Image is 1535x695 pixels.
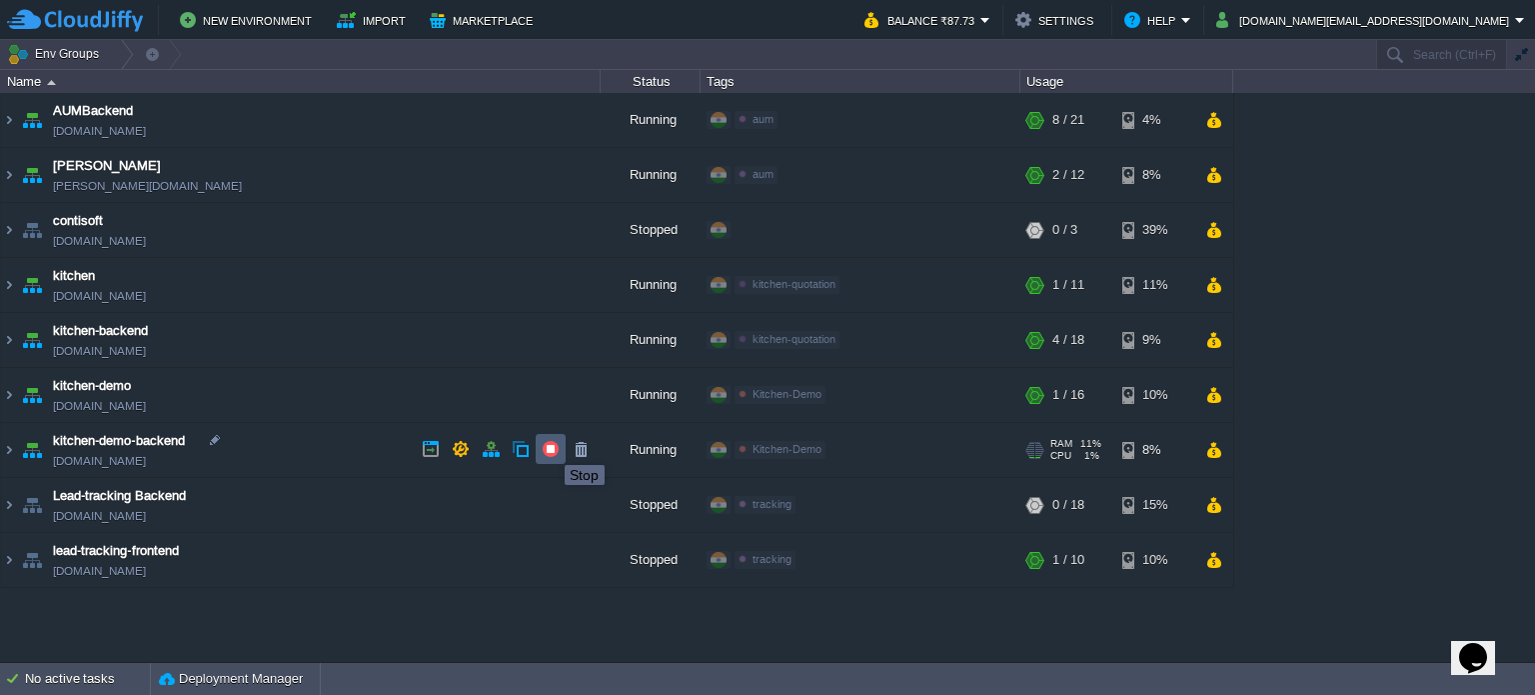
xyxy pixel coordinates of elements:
[2,70,600,93] div: Name
[601,258,701,312] div: Running
[1,478,17,532] img: AMDAwAAAACH5BAEAAAAALAAAAAABAAEAAAICRAEAOw==
[337,8,412,32] button: Import
[53,101,133,121] a: AUMBackend
[753,553,791,565] span: tracking
[18,423,46,477] img: AMDAwAAAACH5BAEAAAAALAAAAAABAAEAAAICRAEAOw==
[1122,478,1187,532] div: 15%
[1122,368,1187,422] div: 10%
[430,8,539,32] button: Marketplace
[53,156,161,176] a: [PERSON_NAME]
[53,396,146,416] a: [DOMAIN_NAME]
[601,478,701,532] div: Stopped
[53,121,146,141] a: [DOMAIN_NAME]
[1050,438,1072,450] span: RAM
[53,541,179,561] a: lead-tracking-frontend
[53,286,146,306] a: [DOMAIN_NAME]
[601,368,701,422] div: Running
[1122,203,1187,257] div: 39%
[7,40,106,68] button: Env Groups
[53,431,185,451] a: kitchen-demo-backend
[53,451,146,471] a: [DOMAIN_NAME]
[602,70,700,93] div: Status
[753,498,791,510] span: tracking
[1,368,17,422] img: AMDAwAAAACH5BAEAAAAALAAAAAABAAEAAAICRAEAOw==
[753,443,821,455] span: Kitchen-Demo
[1122,148,1187,202] div: 8%
[753,168,773,180] span: aum
[1122,258,1187,312] div: 11%
[1,93,17,147] img: AMDAwAAAACH5BAEAAAAALAAAAAABAAEAAAICRAEAOw==
[1,203,17,257] img: AMDAwAAAACH5BAEAAAAALAAAAAABAAEAAAICRAEAOw==
[53,266,95,286] a: kitchen
[1079,450,1099,462] span: 1%
[47,80,56,85] img: AMDAwAAAACH5BAEAAAAALAAAAAABAAEAAAICRAEAOw==
[1052,368,1084,422] div: 1 / 16
[18,258,46,312] img: AMDAwAAAACH5BAEAAAAALAAAAAABAAEAAAICRAEAOw==
[1451,615,1515,675] iframe: chat widget
[53,321,148,341] a: kitchen-backend
[1122,423,1187,477] div: 8%
[1052,258,1084,312] div: 1 / 11
[159,669,303,689] button: Deployment Manager
[601,93,701,147] div: Running
[1,148,17,202] img: AMDAwAAAACH5BAEAAAAALAAAAAABAAEAAAICRAEAOw==
[753,388,821,400] span: Kitchen-Demo
[53,486,186,506] a: Lead-tracking Backend
[18,533,46,587] img: AMDAwAAAACH5BAEAAAAALAAAAAABAAEAAAICRAEAOw==
[53,341,146,361] a: [DOMAIN_NAME]
[1122,93,1187,147] div: 4%
[1052,203,1077,257] div: 0 / 3
[1050,450,1071,462] span: CPU
[53,506,146,526] a: [DOMAIN_NAME]
[864,8,980,32] button: Balance ₹87.73
[18,203,46,257] img: AMDAwAAAACH5BAEAAAAALAAAAAABAAEAAAICRAEAOw==
[18,148,46,202] img: AMDAwAAAACH5BAEAAAAALAAAAAABAAEAAAICRAEAOw==
[1080,438,1101,450] span: 11%
[1052,533,1084,587] div: 1 / 10
[1052,478,1084,532] div: 0 / 18
[601,313,701,367] div: Running
[702,70,1019,93] div: Tags
[1015,8,1099,32] button: Settings
[601,533,701,587] div: Stopped
[1052,93,1084,147] div: 8 / 21
[753,278,835,290] span: kitchen-quotation
[1052,313,1084,367] div: 4 / 18
[18,93,46,147] img: AMDAwAAAACH5BAEAAAAALAAAAAABAAEAAAICRAEAOw==
[18,478,46,532] img: AMDAwAAAACH5BAEAAAAALAAAAAABAAEAAAICRAEAOw==
[53,561,146,581] a: [DOMAIN_NAME]
[753,113,773,125] span: aum
[1122,313,1187,367] div: 9%
[1021,70,1232,93] div: Usage
[18,368,46,422] img: AMDAwAAAACH5BAEAAAAALAAAAAABAAEAAAICRAEAOw==
[1124,8,1181,32] button: Help
[53,231,146,251] a: [DOMAIN_NAME]
[753,333,835,345] span: kitchen-quotation
[1122,533,1187,587] div: 10%
[1,423,17,477] img: AMDAwAAAACH5BAEAAAAALAAAAAABAAEAAAICRAEAOw==
[180,8,318,32] button: New Environment
[1052,148,1084,202] div: 2 / 12
[601,203,701,257] div: Stopped
[1,313,17,367] img: AMDAwAAAACH5BAEAAAAALAAAAAABAAEAAAICRAEAOw==
[601,148,701,202] div: Running
[1,533,17,587] img: AMDAwAAAACH5BAEAAAAALAAAAAABAAEAAAICRAEAOw==
[570,467,600,483] div: Stop
[53,211,103,231] a: contisoft
[1,258,17,312] img: AMDAwAAAACH5BAEAAAAALAAAAAABAAEAAAICRAEAOw==
[7,8,143,33] img: CloudJiffy
[53,376,131,396] a: kitchen-demo
[1216,8,1515,32] button: [DOMAIN_NAME][EMAIL_ADDRESS][DOMAIN_NAME]
[25,663,150,695] div: No active tasks
[601,423,701,477] div: Running
[18,313,46,367] img: AMDAwAAAACH5BAEAAAAALAAAAAABAAEAAAICRAEAOw==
